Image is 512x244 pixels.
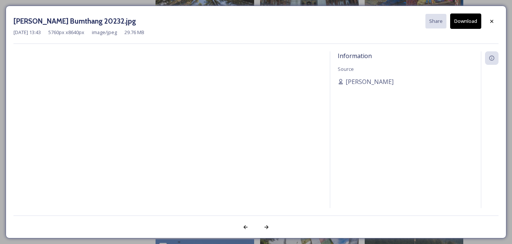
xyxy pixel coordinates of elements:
span: [PERSON_NAME] [346,77,394,86]
span: Information [338,52,372,60]
button: Download [450,13,481,29]
button: Share [425,14,446,28]
span: Source [338,66,354,72]
span: 29.76 MB [124,29,144,36]
img: Marcus%20Westberg%20Bumthang%2020232.jpg [13,51,322,228]
span: [DATE] 13:43 [13,29,41,36]
span: 5760 px x 8640 px [48,29,84,36]
span: image/jpeg [92,29,117,36]
h3: [PERSON_NAME] Bumthang 20232.jpg [13,16,136,27]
